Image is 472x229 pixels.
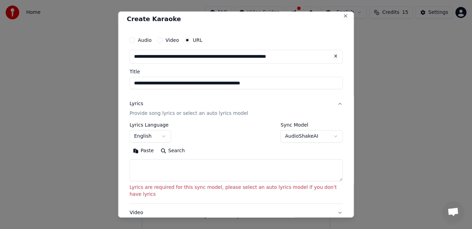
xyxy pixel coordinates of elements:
label: Video [165,38,179,43]
p: Provide song lyrics or select an auto lyrics model [130,110,248,117]
label: Sync Model [281,122,343,127]
button: Search [157,145,188,156]
h2: Create Karaoke [127,16,346,22]
div: Video [130,209,259,226]
label: Audio [138,38,152,43]
p: Lyrics are required for this sync model, please select an auto lyrics model if you don't have lyrics [130,184,343,198]
label: Lyrics Language [130,122,171,127]
div: LyricsProvide song lyrics or select an auto lyrics model [130,122,343,203]
button: Paste [130,145,157,156]
button: LyricsProvide song lyrics or select an auto lyrics model [130,95,343,122]
label: Title [130,69,343,74]
div: Lyrics [130,100,143,107]
label: URL [193,38,202,43]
